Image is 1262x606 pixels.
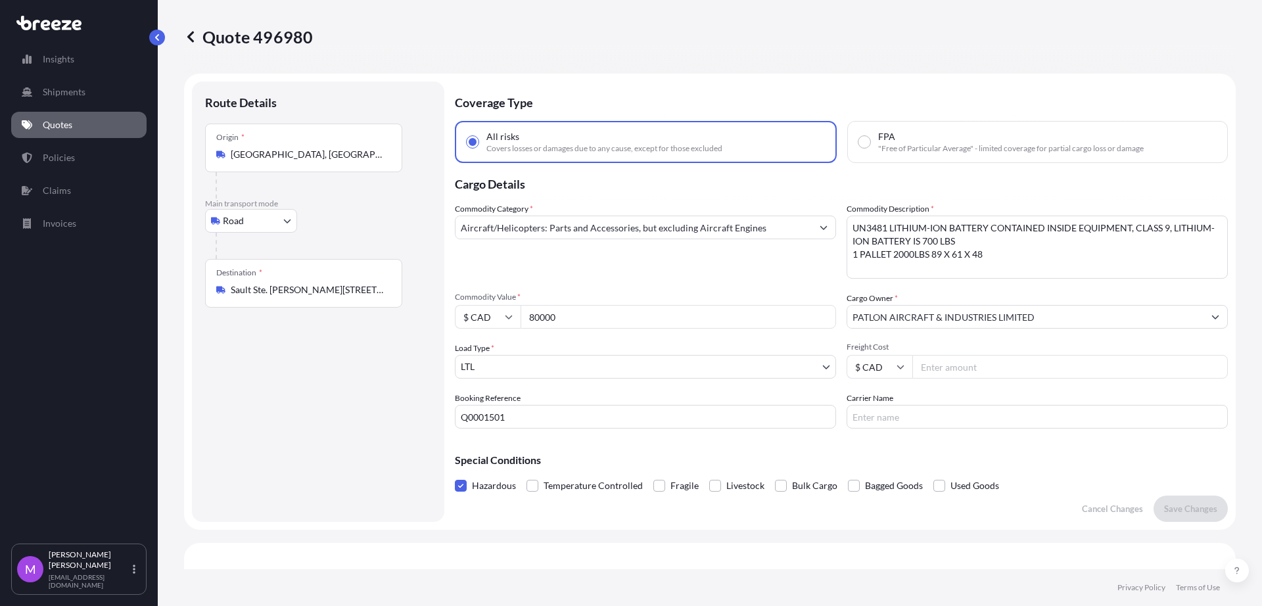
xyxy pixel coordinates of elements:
span: Road [223,214,244,227]
button: LTL [455,355,836,379]
button: Show suggestions [812,216,835,239]
span: Commodity Value [455,292,836,302]
p: Route Details [205,95,277,110]
label: Booking Reference [455,392,521,405]
span: All risks [486,130,519,143]
p: Quotes [43,118,72,131]
input: Origin [231,148,386,161]
a: Claims [11,177,147,204]
span: Covers losses or damages due to any cause, except for those excluded [486,143,722,154]
input: Enter name [847,405,1228,429]
input: Select a commodity type [456,216,812,239]
label: Cargo Owner [847,292,898,305]
p: Invoices [43,217,76,230]
a: Shipments [11,79,147,105]
p: [PERSON_NAME] [PERSON_NAME] [49,549,130,571]
span: Fragile [670,476,699,496]
span: Livestock [726,476,764,496]
p: [EMAIL_ADDRESS][DOMAIN_NAME] [49,573,130,589]
a: Quotes [11,112,147,138]
input: Enter amount [912,355,1228,379]
p: Coverage Type [455,82,1228,121]
span: Load Type [455,342,494,355]
p: Special Conditions [455,455,1228,465]
div: Destination [216,268,262,278]
textarea: UN3481 LITHIUM-ION BATTERY CONTAINED INSIDE EQUIPMENT, CLASS 9, LITHIUM-ION BATTERY IS 700 LBS 1 ... [847,216,1228,279]
span: Freight Cost [847,342,1228,352]
button: Show suggestions [1204,305,1227,329]
p: Policies [43,151,75,164]
p: Quote 496980 [184,26,313,47]
input: Full name [847,305,1204,329]
input: Type amount [521,305,836,329]
p: Save Changes [1164,502,1217,515]
input: Your internal reference [455,405,836,429]
span: Used Goods [950,476,999,496]
span: LTL [461,360,475,373]
span: Bulk Cargo [792,476,837,496]
a: Policies [11,145,147,171]
input: All risksCovers losses or damages due to any cause, except for those excluded [467,136,479,148]
label: Carrier Name [847,392,893,405]
p: Insights [43,53,74,66]
div: Origin [216,132,245,143]
p: Cancel Changes [1082,502,1143,515]
span: Hazardous [472,476,516,496]
label: Commodity Category [455,202,533,216]
button: Select transport [205,209,297,233]
a: Invoices [11,210,147,237]
button: Save Changes [1154,496,1228,522]
span: FPA [878,130,895,143]
span: Bagged Goods [865,476,923,496]
input: Destination [231,283,386,296]
button: Cancel Changes [1071,496,1154,522]
p: Cargo Details [455,163,1228,202]
span: Temperature Controlled [544,476,643,496]
a: Insights [11,46,147,72]
input: FPA"Free of Particular Average" - limited coverage for partial cargo loss or damage [858,136,870,148]
span: "Free of Particular Average" - limited coverage for partial cargo loss or damage [878,143,1144,154]
p: Main transport mode [205,198,431,209]
label: Commodity Description [847,202,934,216]
p: Shipments [43,85,85,99]
a: Privacy Policy [1117,582,1165,593]
span: M [25,563,36,576]
p: Claims [43,184,71,197]
a: Terms of Use [1176,582,1220,593]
